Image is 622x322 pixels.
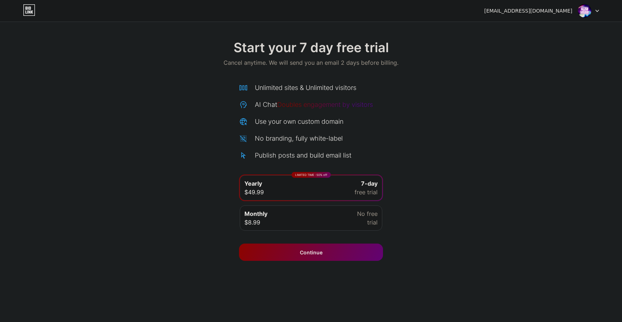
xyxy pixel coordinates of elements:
div: Publish posts and build email list [255,150,351,160]
span: $8.99 [244,218,260,227]
span: Monthly [244,209,267,218]
span: $49.99 [244,188,264,196]
div: Unlimited sites & Unlimited visitors [255,83,356,92]
div: LIMITED TIME : 50% off [292,172,331,178]
span: Doubles engagement by visitors [277,101,373,108]
div: No branding, fully white-label [255,133,343,143]
div: Use your own custom domain [255,117,343,126]
span: Cancel anytime. We will send you an email 2 days before billing. [224,58,398,67]
span: Yearly [244,179,262,188]
span: trial [367,218,378,227]
span: Continue [300,249,323,256]
span: Start your 7 day free trial [234,40,389,55]
div: [EMAIL_ADDRESS][DOMAIN_NAME] [484,7,572,15]
span: free trial [355,188,378,196]
span: No free [357,209,378,218]
span: 7-day [361,179,378,188]
div: AI Chat [255,100,373,109]
img: glowmood [578,4,591,18]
